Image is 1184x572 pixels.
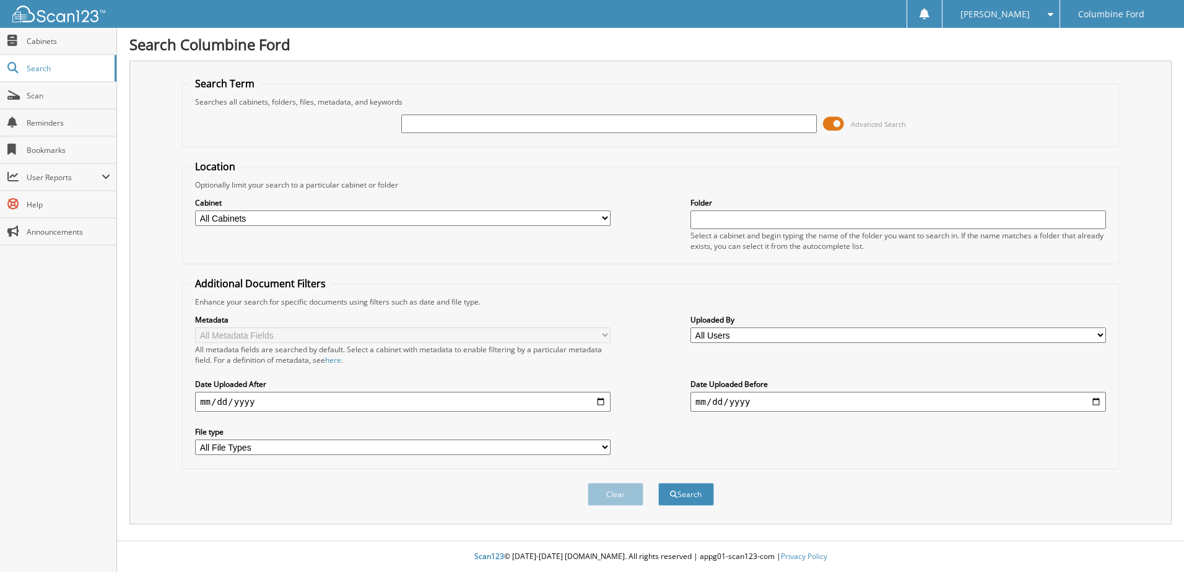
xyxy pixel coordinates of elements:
span: Announcements [27,227,110,237]
span: Cabinets [27,36,110,46]
label: Date Uploaded Before [690,379,1106,389]
span: Advanced Search [851,119,906,129]
label: Folder [690,197,1106,208]
a: here [325,355,341,365]
span: Columbine Ford [1078,11,1144,18]
label: Cabinet [195,197,611,208]
div: Searches all cabinets, folders, files, metadata, and keywords [189,97,1112,107]
div: Optionally limit your search to a particular cabinet or folder [189,180,1112,190]
input: end [690,392,1106,412]
a: Privacy Policy [781,551,827,561]
div: Select a cabinet and begin typing the name of the folder you want to search in. If the name match... [690,230,1106,251]
div: All metadata fields are searched by default. Select a cabinet with metadata to enable filtering b... [195,344,611,365]
button: Search [658,483,714,506]
legend: Location [189,160,242,173]
div: © [DATE]-[DATE] [DOMAIN_NAME]. All rights reserved | appg01-scan123-com | [117,542,1184,572]
label: Uploaded By [690,314,1106,325]
span: Help [27,199,110,210]
span: User Reports [27,172,102,183]
span: Search [27,63,108,74]
span: Reminders [27,118,110,128]
legend: Search Term [189,77,261,90]
h1: Search Columbine Ford [129,34,1172,54]
label: Date Uploaded After [195,379,611,389]
span: Bookmarks [27,145,110,155]
div: Enhance your search for specific documents using filters such as date and file type. [189,297,1112,307]
label: Metadata [195,314,611,325]
input: start [195,392,611,412]
span: [PERSON_NAME] [960,11,1030,18]
label: File type [195,427,611,437]
button: Clear [588,483,643,506]
span: Scan123 [474,551,504,561]
legend: Additional Document Filters [189,277,332,290]
span: Scan [27,90,110,101]
img: scan123-logo-white.svg [12,6,105,22]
